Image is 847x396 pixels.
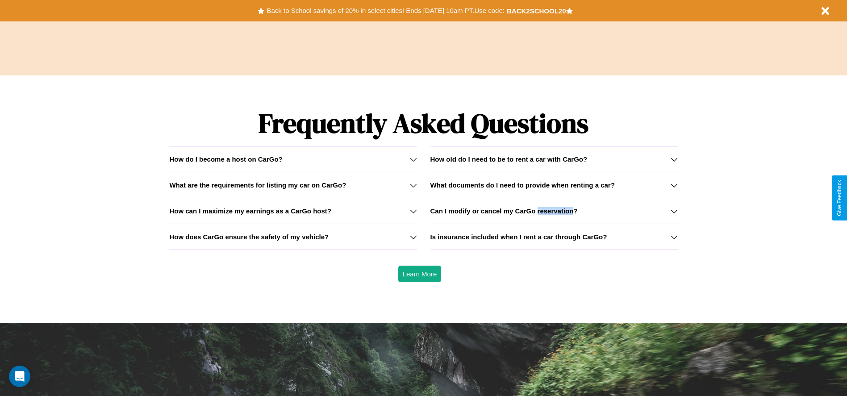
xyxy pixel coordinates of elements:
h3: Is insurance included when I rent a car through CarGo? [430,233,607,241]
b: BACK2SCHOOL20 [507,7,566,15]
div: Give Feedback [836,180,843,216]
h3: How do I become a host on CarGo? [169,155,282,163]
h3: How does CarGo ensure the safety of my vehicle? [169,233,329,241]
h3: Can I modify or cancel my CarGo reservation? [430,207,578,215]
h3: What documents do I need to provide when renting a car? [430,181,615,189]
h3: How can I maximize my earnings as a CarGo host? [169,207,331,215]
button: Learn More [398,266,442,282]
h3: How old do I need to be to rent a car with CarGo? [430,155,588,163]
h1: Frequently Asked Questions [169,100,677,146]
iframe: Intercom live chat [9,366,30,387]
h3: What are the requirements for listing my car on CarGo? [169,181,346,189]
button: Back to School savings of 20% in select cities! Ends [DATE] 10am PT.Use code: [264,4,506,17]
